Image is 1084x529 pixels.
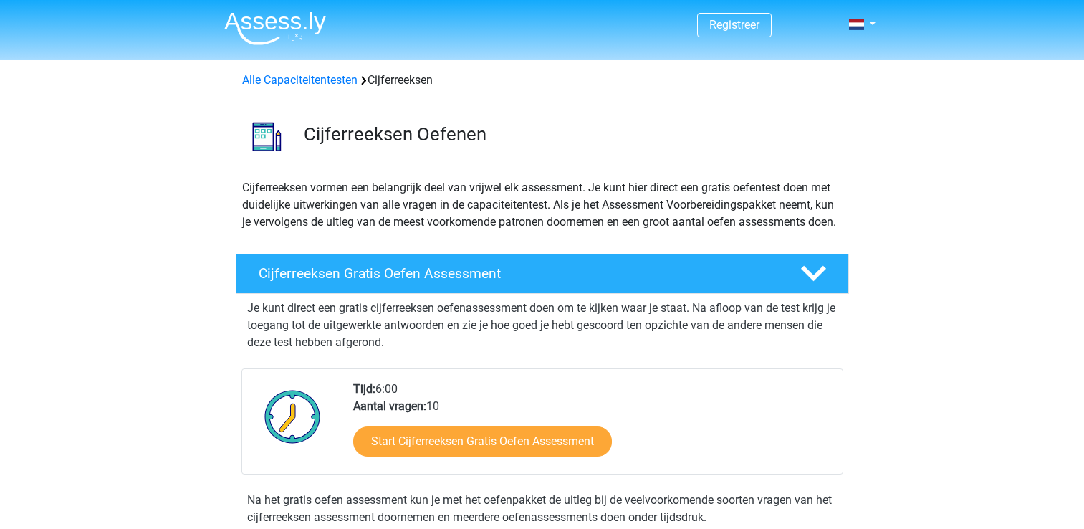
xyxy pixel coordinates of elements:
[242,73,358,87] a: Alle Capaciteitentesten
[236,72,848,89] div: Cijferreeksen
[342,381,842,474] div: 6:00 10
[242,179,843,231] p: Cijferreeksen vormen een belangrijk deel van vrijwel elk assessment. Je kunt hier direct een grat...
[224,11,326,45] img: Assessly
[259,265,777,282] h4: Cijferreeksen Gratis Oefen Assessment
[230,254,855,294] a: Cijferreeksen Gratis Oefen Assessment
[256,381,329,452] img: Klok
[353,399,426,413] b: Aantal vragen:
[236,106,297,167] img: cijferreeksen
[241,492,843,526] div: Na het gratis oefen assessment kun je met het oefenpakket de uitleg bij de veelvoorkomende soorte...
[353,426,612,457] a: Start Cijferreeksen Gratis Oefen Assessment
[709,18,759,32] a: Registreer
[304,123,838,146] h3: Cijferreeksen Oefenen
[247,300,838,351] p: Je kunt direct een gratis cijferreeksen oefenassessment doen om te kijken waar je staat. Na afloo...
[353,382,375,396] b: Tijd:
